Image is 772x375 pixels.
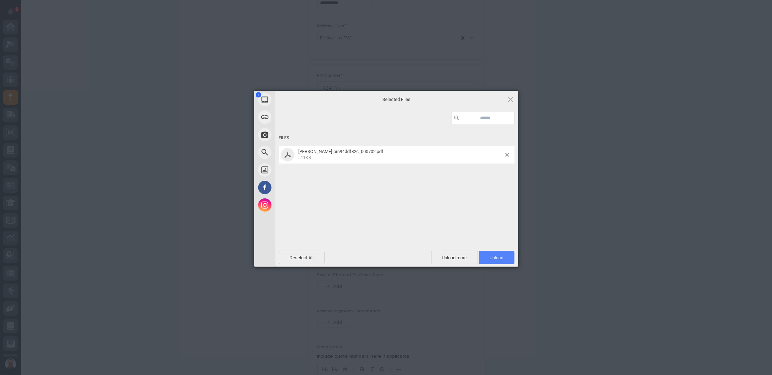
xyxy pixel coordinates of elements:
[254,108,339,126] div: Link (URL)
[254,196,339,214] div: Instagram
[296,149,505,160] span: juan-brn94ddf82c_000702.pdf
[431,251,478,264] span: Upload more
[326,96,467,103] span: Selected Files
[299,155,311,160] span: 511KB
[479,251,515,264] span: Upload
[279,251,325,264] span: Deselect All
[507,95,515,103] span: Click here or hit ESC to close picker
[254,91,339,108] div: My Device
[490,255,504,260] span: Upload
[299,149,384,154] span: [PERSON_NAME]-brn94ddf82c_000702.pdf
[254,179,339,196] div: Facebook
[254,126,339,144] div: Take Photo
[279,132,515,145] div: Files
[256,92,261,97] span: 1
[254,161,339,179] div: Unsplash
[254,144,339,161] div: Web Search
